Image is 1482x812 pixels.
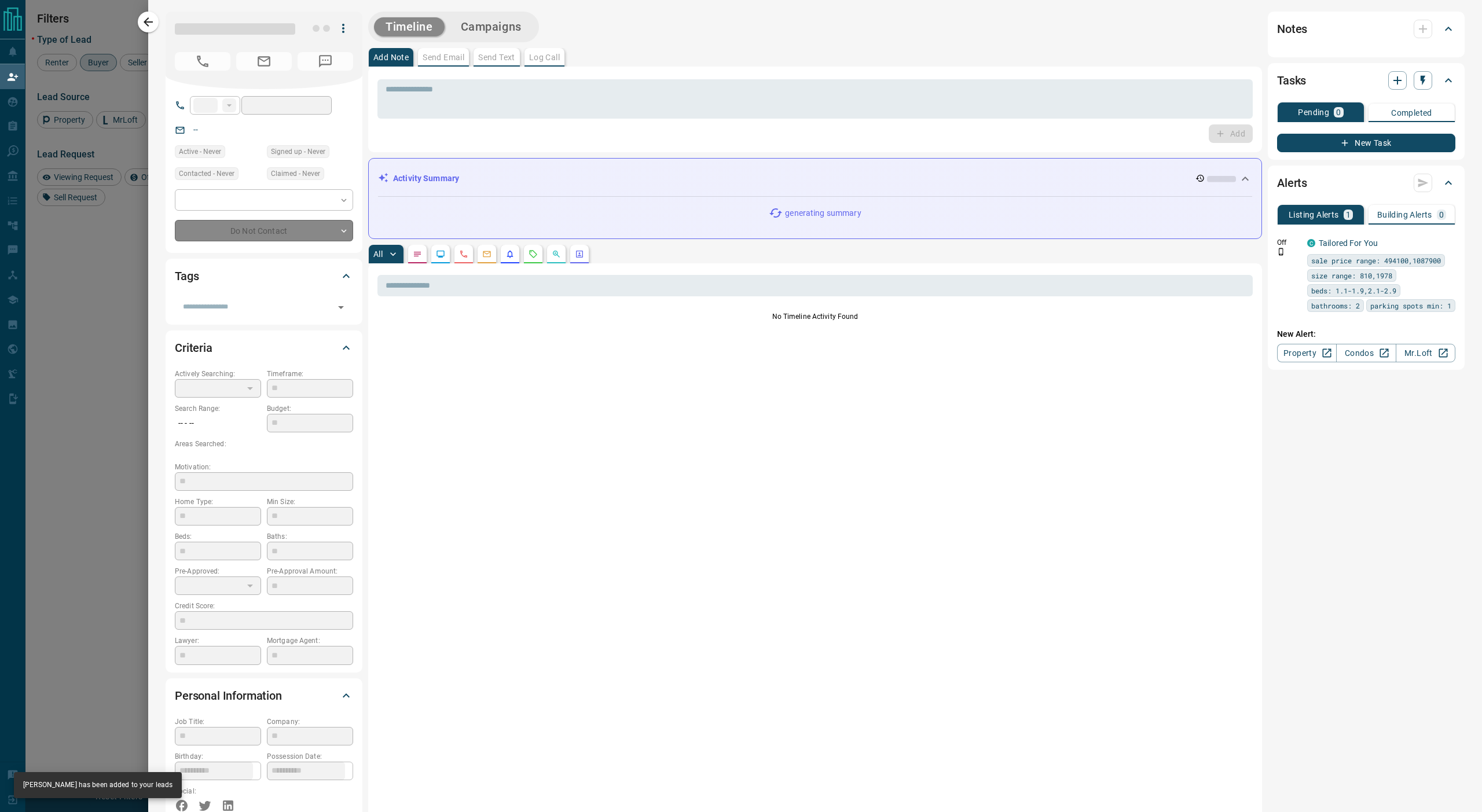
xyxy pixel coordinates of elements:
[175,462,353,472] p: Motivation:
[175,686,282,705] h2: Personal Information
[1277,344,1337,362] a: Property
[175,339,212,357] h2: Criteria
[1307,239,1315,247] div: condos.ca
[378,168,1252,189] div: Activity Summary
[1277,237,1300,248] p: Off
[529,249,538,259] svg: Requests
[1377,211,1432,219] p: Building Alerts
[179,168,234,179] span: Contacted - Never
[175,682,353,710] div: Personal Information
[175,52,230,71] span: No Number
[175,566,261,576] p: Pre-Approved:
[1289,211,1339,219] p: Listing Alerts
[1277,15,1455,43] div: Notes
[193,125,198,134] a: --
[298,52,353,71] span: No Number
[1311,270,1392,281] span: size range: 810,1978
[785,207,861,219] p: generating summary
[1346,211,1351,219] p: 1
[175,439,353,449] p: Areas Searched:
[1336,344,1396,362] a: Condos
[1370,300,1451,311] span: parking spots min: 1
[459,249,468,259] svg: Calls
[175,414,261,433] p: -- - --
[267,566,353,576] p: Pre-Approval Amount:
[267,751,353,762] p: Possession Date:
[175,369,261,379] p: Actively Searching:
[482,249,491,259] svg: Emails
[413,249,422,259] svg: Notes
[271,146,325,157] span: Signed up - Never
[449,17,533,36] button: Campaigns
[1277,134,1455,152] button: New Task
[1336,108,1341,116] p: 0
[1277,67,1455,94] div: Tasks
[175,497,261,507] p: Home Type:
[175,262,353,290] div: Tags
[175,751,261,762] p: Birthday:
[1277,248,1285,256] svg: Push Notification Only
[175,601,353,611] p: Credit Score:
[267,717,353,727] p: Company:
[1391,109,1432,117] p: Completed
[23,776,173,795] div: [PERSON_NAME] has been added to your leads
[175,786,261,796] p: Social:
[374,17,445,36] button: Timeline
[377,311,1253,322] p: No Timeline Activity Found
[175,334,353,362] div: Criteria
[175,220,353,241] div: Do Not Contact
[1277,20,1307,38] h2: Notes
[1277,71,1306,90] h2: Tasks
[505,249,515,259] svg: Listing Alerts
[267,531,353,542] p: Baths:
[1311,300,1360,311] span: bathrooms: 2
[267,369,353,379] p: Timeframe:
[267,497,353,507] p: Min Size:
[175,635,261,646] p: Lawyer:
[393,172,459,185] p: Activity Summary
[267,403,353,414] p: Budget:
[179,146,221,157] span: Active - Never
[1319,238,1378,248] a: Tailored For You
[1277,174,1307,192] h2: Alerts
[175,267,199,285] h2: Tags
[1311,255,1441,266] span: sale price range: 494100,1087900
[271,168,320,179] span: Claimed - Never
[267,635,353,646] p: Mortgage Agent:
[333,299,349,315] button: Open
[236,52,292,71] span: No Email
[575,249,584,259] svg: Agent Actions
[373,53,409,61] p: Add Note
[436,249,445,259] svg: Lead Browsing Activity
[552,249,561,259] svg: Opportunities
[373,250,383,258] p: All
[1277,328,1455,340] p: New Alert:
[175,717,261,727] p: Job Title:
[1311,285,1396,296] span: beds: 1.1-1.9,2.1-2.9
[175,531,261,542] p: Beds:
[1396,344,1455,362] a: Mr.Loft
[175,403,261,414] p: Search Range:
[1439,211,1444,219] p: 0
[1277,169,1455,197] div: Alerts
[1298,108,1329,116] p: Pending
